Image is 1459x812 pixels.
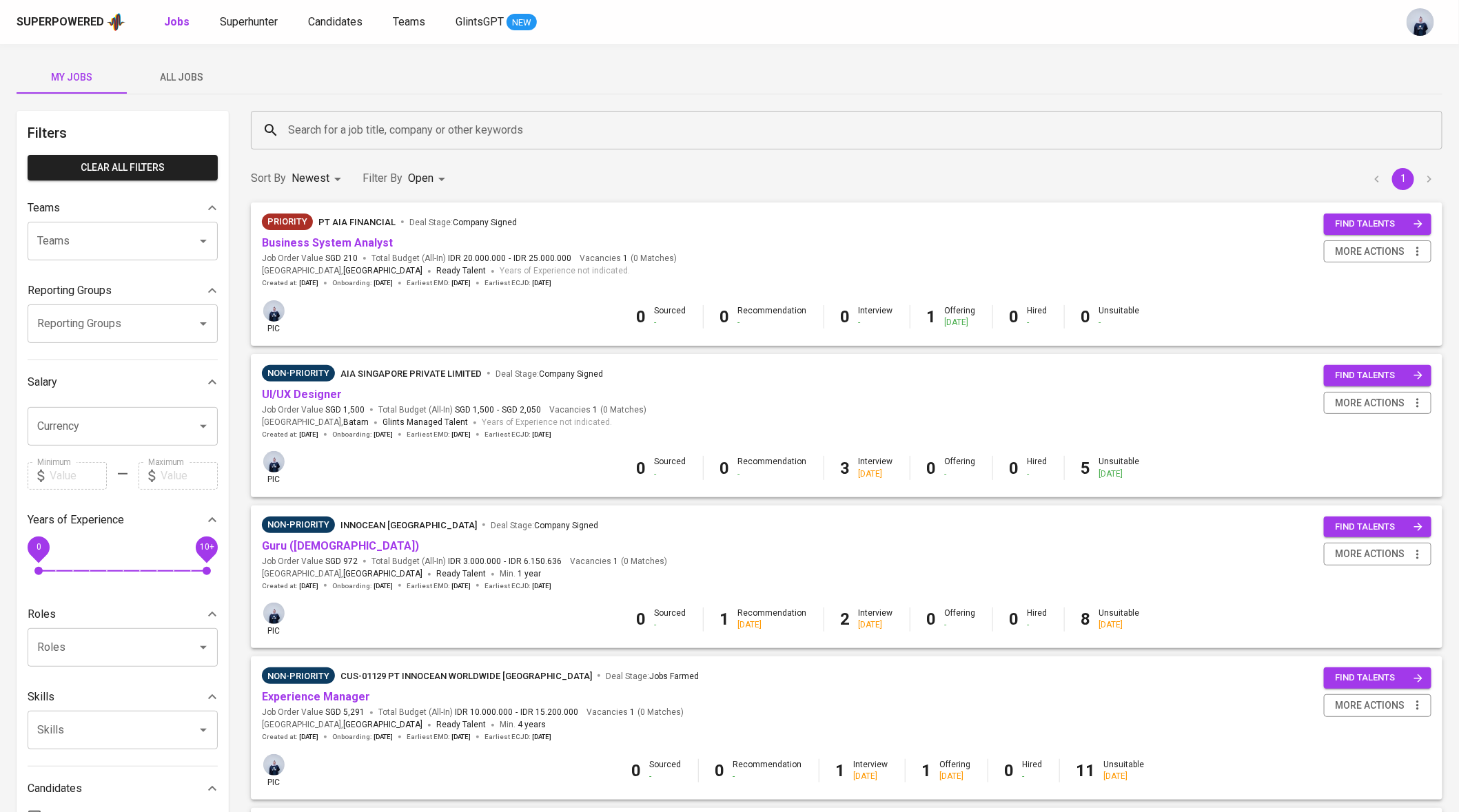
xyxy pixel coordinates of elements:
span: [GEOGRAPHIC_DATA] [343,568,422,581]
span: [DATE] [451,278,471,288]
button: more actions [1324,240,1431,263]
a: UI/UX Designer [262,388,342,401]
span: Non-Priority [262,518,335,532]
img: annisa@glints.com [263,603,285,624]
div: - [655,317,686,329]
span: Open [408,171,433,185]
div: - [945,468,976,480]
span: Deal Stage : [606,672,699,681]
div: Sufficient Talents in Pipeline [262,365,335,382]
b: 0 [632,761,642,780]
span: Superhunter [220,15,278,28]
div: pic [262,450,286,486]
span: CUS-01129 PT Innocean Worldwide [GEOGRAPHIC_DATA] [340,671,592,681]
b: 0 [1010,459,1019,478]
b: Jobs [164,15,190,28]
span: 1 [611,556,618,568]
p: Newest [292,170,329,187]
span: IDR 20.000.000 [448,253,506,264]
div: Superpowered [17,14,104,30]
div: Sourced [655,607,686,631]
img: annisa@glints.com [1407,8,1434,36]
button: more actions [1324,543,1431,565]
span: [DATE] [374,278,393,288]
div: Hired [1028,456,1048,479]
a: Teams [393,14,428,31]
span: Years of Experience not indicated. [500,264,630,278]
div: Recommendation [738,607,807,631]
img: annisa@glints.com [263,300,285,322]
div: - [1028,619,1048,631]
button: page 1 [1392,168,1414,190]
div: - [655,468,686,480]
b: 11 [1077,761,1096,780]
div: - [1099,317,1140,329]
span: more actions [1335,545,1405,563]
div: - [733,771,802,782]
span: [DATE] [451,581,471,591]
span: - [504,556,506,568]
span: [DATE] [374,732,393,742]
span: Deal Stage : [409,218,517,227]
b: 1 [922,761,932,780]
span: Job Order Value [262,404,365,416]
span: Total Budget (All-In) [378,404,541,416]
span: 1 [591,404,598,416]
p: Years of Experience [28,512,124,528]
b: 0 [1081,307,1091,326]
div: - [738,317,807,329]
div: [DATE] [859,619,893,631]
span: Ready Talent [436,569,486,579]
span: [DATE] [532,732,551,742]
span: SGD 972 [325,556,358,568]
div: [DATE] [1099,619,1140,631]
span: [DATE] [299,581,318,591]
span: [DATE] [374,581,393,591]
div: - [1028,317,1048,329]
span: Glints Managed Talent [382,417,468,427]
span: Vacancies ( 0 Matches ) [586,707,684,718]
span: Company Signed [539,369,603,379]
span: [GEOGRAPHIC_DATA] , [262,416,369,430]
span: [DATE] [299,732,318,742]
div: Interview [854,759,888,782]
div: Newest [292,166,346,191]
span: Earliest EMD : [407,581,471,591]
a: Experience Manager [262,690,370,703]
div: Years of Experience [28,506,218,534]
div: Unsuitable [1099,607,1140,631]
b: 2 [841,610,850,629]
div: Offering [945,607,976,631]
div: [DATE] [945,317,976,329]
div: Hired [1028,305,1048,329]
b: 0 [1010,307,1019,326]
span: Vacancies ( 0 Matches ) [549,404,646,416]
div: - [945,619,976,631]
span: 0 [36,542,41,552]
div: [DATE] [1104,771,1145,782]
span: Total Budget (All-In) [371,556,562,568]
span: Company Signed [534,521,598,530]
span: Ready Talent [436,720,486,729]
span: more actions [1335,697,1405,714]
b: 1 [836,761,846,780]
a: Business System Analyst [262,236,393,249]
span: 10+ [199,542,214,552]
span: Non-Priority [262,366,335,380]
a: Guru ([DEMOGRAPHIC_DATA]) [262,539,419,552]
span: Total Budget (All-In) [371,253,571,264]
span: PT AIA FINANCIAL [318,217,396,227]
div: Interview [859,456,893,479]
span: Company Signed [453,218,517,227]
p: Teams [28,200,60,216]
div: Sourced [650,759,682,782]
span: Teams [393,15,425,28]
span: [DATE] [299,430,318,439]
span: [GEOGRAPHIC_DATA] [343,264,422,278]
div: Unsuitable [1104,759,1145,782]
div: Reporting Groups [28,277,218,304]
div: Talent(s) in Pipeline’s Final Stages [262,667,335,684]
span: Jobs Farmed [649,672,699,681]
a: Superhunter [220,14,280,31]
a: Candidates [308,14,365,31]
